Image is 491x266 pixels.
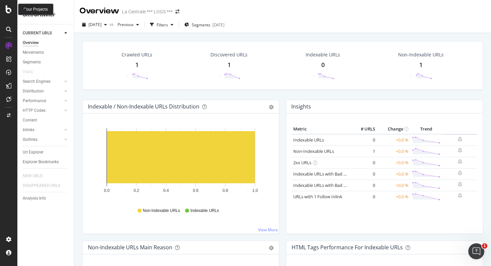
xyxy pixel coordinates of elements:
div: bell-plus [458,193,462,198]
td: +0.0 % [377,191,410,202]
a: View More [258,227,278,233]
td: 1 [350,146,377,157]
a: HTTP Codes [23,107,62,114]
span: Previous [115,22,134,27]
div: Search Engines [23,78,50,85]
td: +0.0 % [377,180,410,191]
div: Performance [23,97,46,104]
button: Segments[DATE] [182,19,227,30]
button: Filters [147,19,176,30]
div: DISAPPEARED URLS [23,182,60,189]
div: Distribution [23,88,44,95]
a: Visits [23,68,39,75]
div: HTML Tags Performance for Indexable URLs [292,244,403,251]
div: 1 [227,61,231,69]
span: vs [110,21,115,27]
div: [DATE] [212,22,224,28]
div: Inlinks [23,126,34,134]
a: Indexable URLs with Bad Description [293,182,366,188]
text: 0.8 [222,188,228,193]
td: 0 [350,157,377,168]
div: Crawled URLs [122,51,152,58]
div: Indexable URLs [306,51,340,58]
th: # URLS [350,124,377,134]
div: NEW URLS [23,173,42,180]
div: - [219,73,220,79]
svg: A chart. [88,124,274,202]
a: Movements [23,49,69,56]
a: 2xx URLs [293,160,311,166]
div: CURRENT URLS [23,30,52,37]
div: Discovered URLs [210,51,248,58]
text: 0.4 [163,188,169,193]
a: CURRENT URLS [23,30,62,37]
div: 0 [321,61,325,69]
span: 2025 Oct. 13th [89,22,102,27]
td: +0.0 % [377,146,410,157]
a: Indexable URLs [293,137,324,143]
a: NEW URLS [23,173,49,180]
div: - [127,73,128,79]
div: Movements [23,49,44,56]
text: 0.0 [104,188,110,193]
div: HTTP Codes [23,107,45,114]
a: Analysis Info [23,195,69,202]
a: Performance [23,97,62,104]
div: bell-plus [458,137,462,142]
td: 0 [350,168,377,180]
a: Search Engines [23,78,62,85]
a: Non-Indexable URLs [293,148,334,154]
div: Explorer Bookmarks [23,159,59,166]
div: 1 [419,61,423,69]
td: 0 [350,191,377,202]
div: bell-plus [458,159,462,164]
a: URLs with 1 Follow Inlink [293,194,342,200]
div: Segments [23,59,41,66]
div: gear [269,246,274,250]
div: - [313,73,314,79]
a: Explorer Bookmarks [23,159,69,166]
button: Previous [115,19,142,30]
a: Segments [23,59,69,66]
a: Indexable URLs with Bad H1 [293,171,349,177]
div: Content [23,117,37,124]
th: Change [377,124,410,134]
div: Outlinks [23,136,37,143]
span: Segments [192,22,210,28]
th: Trend [410,124,442,134]
div: Non-Indexable URLs [398,51,444,58]
a: Url Explorer [23,149,69,156]
div: Url Explorer [23,149,43,156]
th: Metric [292,124,350,134]
div: bell-plus [458,182,462,187]
div: - [411,73,412,79]
td: 0 [350,180,377,191]
div: Your Projects [24,7,48,12]
a: Overview [23,39,69,46]
div: Overview [79,5,119,17]
a: Inlinks [23,126,62,134]
div: Visits [23,68,33,75]
button: [DATE] [79,19,110,30]
td: 0 [350,134,377,146]
td: +0.0 % [377,134,410,146]
text: 0.2 [134,188,139,193]
div: bell-plus [458,170,462,176]
span: 1 [482,243,487,249]
td: +0.0 % [377,168,410,180]
text: 1.0 [252,188,258,193]
div: gear [269,105,274,109]
text: 0.6 [193,188,199,193]
div: Indexable / Non-Indexable URLs Distribution [88,103,199,110]
a: Distribution [23,88,62,95]
div: Analysis Info [23,195,46,202]
div: Overview [23,39,39,46]
iframe: Intercom live chat [468,243,484,259]
div: Non-Indexable URLs Main Reason [88,244,172,251]
div: Filters [157,22,168,28]
a: Content [23,117,69,124]
a: Outlinks [23,136,62,143]
span: Indexable URLs [190,208,219,214]
td: +0.0 % [377,157,410,168]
